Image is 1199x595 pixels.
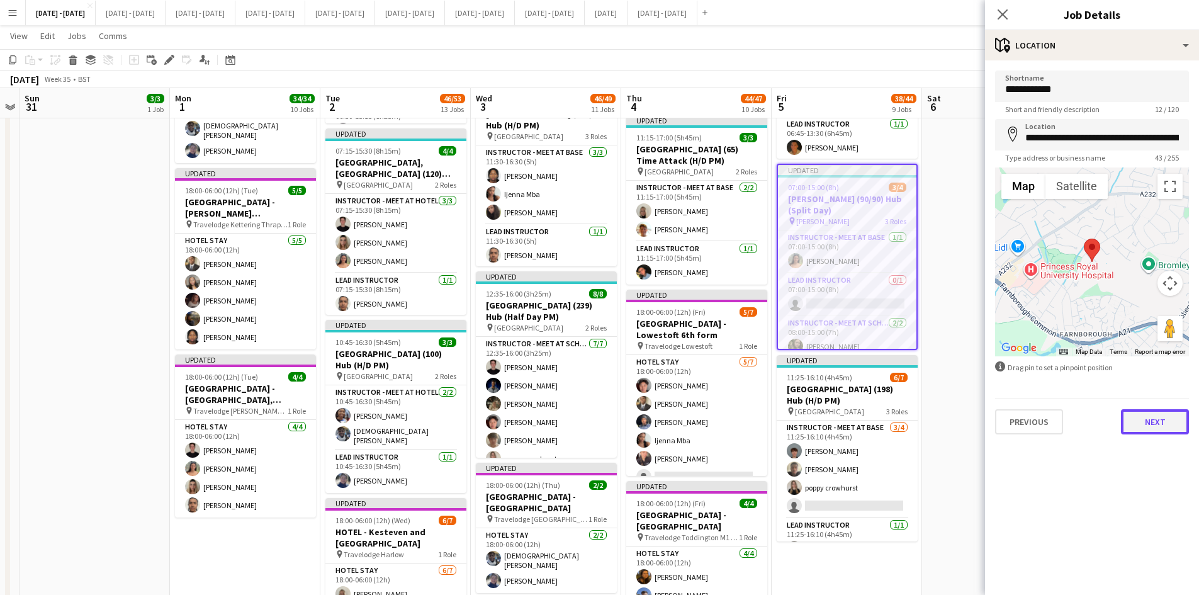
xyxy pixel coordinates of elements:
[995,361,1189,373] div: Drag pin to set a pinpoint position
[788,183,839,192] span: 07:00-15:00 (8h)
[435,371,456,381] span: 2 Roles
[325,157,466,179] h3: [GEOGRAPHIC_DATA], [GEOGRAPHIC_DATA] (120) Hub
[588,514,607,524] span: 1 Role
[439,146,456,156] span: 4/4
[288,406,306,416] span: 1 Role
[1076,348,1102,356] button: Map Data
[778,165,916,175] div: Updated
[185,186,258,195] span: 18:00-06:00 (12h) (Tue)
[778,193,916,216] h3: [PERSON_NAME] (90/90) Hub (Split Day)
[777,421,918,518] app-card-role: Instructor - Meet at Base3/411:25-16:10 (4h45m)[PERSON_NAME][PERSON_NAME]poppy crowhurst
[889,183,906,192] span: 3/4
[1145,105,1189,114] span: 12 / 120
[1121,409,1189,434] button: Next
[175,196,316,219] h3: [GEOGRAPHIC_DATA] - [PERSON_NAME][GEOGRAPHIC_DATA]
[1157,316,1183,341] button: Drag Pegman onto the map to open Street View
[445,1,515,25] button: [DATE] - [DATE]
[40,30,55,42] span: Edit
[5,28,33,44] a: View
[441,105,464,114] div: 13 Jobs
[494,132,563,141] span: [GEOGRAPHIC_DATA]
[193,406,288,416] span: Travelodge [PERSON_NAME] Four Marks
[645,533,739,542] span: Travelodge Toddington M1 Southbound
[740,499,757,508] span: 4/4
[10,73,39,86] div: [DATE]
[624,99,642,114] span: 4
[325,498,466,508] div: Updated
[585,1,628,25] button: [DATE]
[885,217,906,226] span: 3 Roles
[175,354,316,365] div: Updated
[985,6,1199,23] h3: Job Details
[778,273,916,316] app-card-role: Lead Instructor0/107:00-15:00 (8h)
[10,30,28,42] span: View
[985,30,1199,60] div: Location
[645,167,714,176] span: [GEOGRAPHIC_DATA]
[636,499,706,508] span: 18:00-06:00 (12h) (Fri)
[778,316,916,377] app-card-role: Instructor - Meet at School2/208:00-15:00 (7h)[PERSON_NAME]
[795,407,864,416] span: [GEOGRAPHIC_DATA]
[324,99,340,114] span: 2
[645,341,712,351] span: Travelodge Lowestoft
[335,337,401,347] span: 10:45-16:30 (5h45m)
[435,180,456,190] span: 2 Roles
[175,383,316,405] h3: [GEOGRAPHIC_DATA] - [GEOGRAPHIC_DATA], [GEOGRAPHIC_DATA]
[35,28,60,44] a: Edit
[476,271,617,458] div: Updated12:35-16:00 (3h25m)8/8[GEOGRAPHIC_DATA] (239) Hub (Half Day PM) [GEOGRAPHIC_DATA]2 RolesIn...
[476,528,617,593] app-card-role: Hotel Stay2/218:00-06:00 (12h)[DEMOGRAPHIC_DATA][PERSON_NAME][PERSON_NAME]
[476,225,617,268] app-card-role: Lead Instructor1/111:30-16:30 (5h)[PERSON_NAME]
[775,99,787,114] span: 5
[325,128,466,139] div: Updated
[739,533,757,542] span: 1 Role
[626,93,642,104] span: Thu
[147,94,164,103] span: 3/3
[777,93,787,104] span: Fri
[476,463,617,593] app-job-card: Updated18:00-06:00 (12h) (Thu)2/2[GEOGRAPHIC_DATA] - [GEOGRAPHIC_DATA] Travelodge [GEOGRAPHIC_DAT...
[628,1,697,25] button: [DATE] - [DATE]
[590,94,616,103] span: 46/49
[476,300,617,322] h3: [GEOGRAPHIC_DATA] (239) Hub (Half Day PM)
[1157,271,1183,296] button: Map camera controls
[636,133,702,142] span: 11:15-17:00 (5h45m)
[175,420,316,518] app-card-role: Hotel Stay4/418:00-06:00 (12h)[PERSON_NAME][PERSON_NAME][PERSON_NAME][PERSON_NAME]
[23,99,40,114] span: 31
[325,93,340,104] span: Tue
[439,337,456,347] span: 3/3
[741,94,766,103] span: 44/47
[494,323,563,332] span: [GEOGRAPHIC_DATA]
[591,105,615,114] div: 11 Jobs
[438,550,456,559] span: 1 Role
[927,93,941,104] span: Sat
[494,514,588,524] span: Travelodge [GEOGRAPHIC_DATA] Maypole
[998,340,1040,356] img: Google
[736,167,757,176] span: 2 Roles
[325,100,466,143] app-card-role: Lead Instructor1/106:50-15:15 (8h25m)
[62,28,91,44] a: Jobs
[288,372,306,382] span: 4/4
[175,93,191,104] span: Mon
[175,234,316,349] app-card-role: Hotel Stay5/518:00-06:00 (12h)[PERSON_NAME][PERSON_NAME][PERSON_NAME][PERSON_NAME][PERSON_NAME]
[1135,348,1185,355] a: Report a map error
[486,289,551,298] span: 12:35-16:00 (3h25m)
[476,463,617,473] div: Updated
[290,94,315,103] span: 34/34
[166,1,235,25] button: [DATE] - [DATE]
[325,320,466,330] div: Updated
[636,307,706,317] span: 18:00-06:00 (12h) (Fri)
[175,168,316,349] app-job-card: Updated18:00-06:00 (12h) (Tue)5/5[GEOGRAPHIC_DATA] - [PERSON_NAME][GEOGRAPHIC_DATA] Travelodge Ke...
[892,105,916,114] div: 9 Jobs
[476,145,617,225] app-card-role: Instructor - Meet at Base3/311:30-16:30 (5h)[PERSON_NAME]Ijenna Mba[PERSON_NAME]
[375,1,445,25] button: [DATE] - [DATE]
[925,99,941,114] span: 6
[777,355,918,541] app-job-card: Updated11:25-16:10 (4h45m)6/7[GEOGRAPHIC_DATA] (198) Hub (H/D PM) [GEOGRAPHIC_DATA]3 RolesInstruc...
[440,94,465,103] span: 46/53
[325,128,466,315] app-job-card: Updated07:15-15:30 (8h15m)4/4[GEOGRAPHIC_DATA], [GEOGRAPHIC_DATA] (120) Hub [GEOGRAPHIC_DATA]2 Ro...
[96,1,166,25] button: [DATE] - [DATE]
[335,516,410,525] span: 18:00-06:00 (12h) (Wed)
[891,94,916,103] span: 38/44
[626,290,767,476] div: Updated18:00-06:00 (12h) (Fri)5/7[GEOGRAPHIC_DATA] - Lowestoft 6th form Travelodge Lowestoft1 Rol...
[185,372,258,382] span: 18:00-06:00 (12h) (Tue)
[626,115,767,125] div: Updated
